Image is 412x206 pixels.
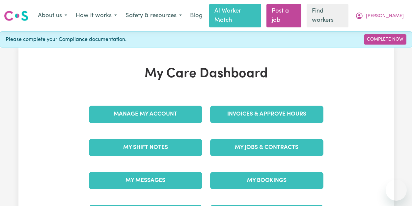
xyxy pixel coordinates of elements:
img: Careseekers logo [4,10,28,22]
button: About us [34,9,71,23]
iframe: Button to launch messaging window [386,180,407,201]
a: My Messages [89,172,202,189]
a: My Shift Notes [89,139,202,156]
a: AI Worker Match [209,4,261,27]
a: Post a job [266,4,301,27]
button: How it works [71,9,121,23]
button: Safety & resources [121,9,186,23]
a: Complete Now [364,34,406,45]
span: [PERSON_NAME] [366,13,404,20]
h1: My Care Dashboard [85,66,327,82]
a: Invoices & Approve Hours [210,106,323,123]
span: Please complete your Compliance documentation. [6,36,126,44]
a: Blog [186,9,206,23]
a: My Bookings [210,172,323,189]
a: My Jobs & Contracts [210,139,323,156]
button: My Account [351,9,408,23]
a: Careseekers logo [4,8,28,23]
a: Manage My Account [89,106,202,123]
a: Find workers [307,4,348,27]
